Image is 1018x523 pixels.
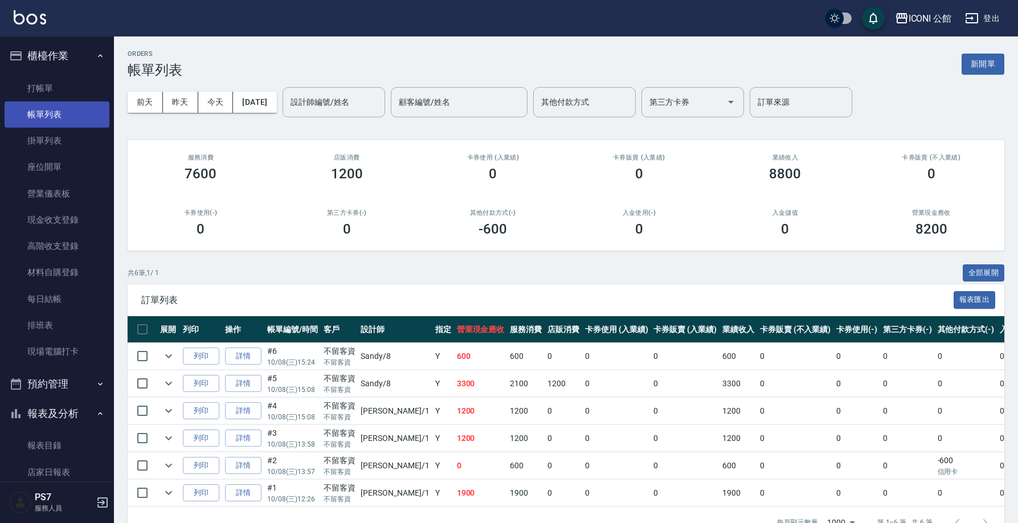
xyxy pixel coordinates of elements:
[267,385,318,395] p: 10/08 (三) 15:08
[35,492,93,503] h5: PS7
[880,398,935,424] td: 0
[582,370,651,397] td: 0
[5,233,109,259] a: 高階收支登錄
[651,316,719,343] th: 卡券販賣 (入業績)
[5,101,109,128] a: 帳單列表
[324,427,355,439] div: 不留客資
[14,10,46,24] img: Logo
[264,452,321,479] td: #2
[545,343,582,370] td: 0
[128,50,182,58] h2: ORDERS
[343,221,351,237] h3: 0
[5,207,109,233] a: 現金收支登錄
[757,480,833,506] td: 0
[545,425,582,452] td: 0
[545,370,582,397] td: 1200
[545,452,582,479] td: 0
[324,439,355,450] p: 不留客資
[358,343,432,370] td: Sandy /8
[935,370,997,397] td: 0
[507,425,545,452] td: 1200
[769,166,801,182] h3: 8800
[432,343,454,370] td: Y
[833,343,880,370] td: 0
[324,345,355,357] div: 不留客資
[507,398,545,424] td: 1200
[183,375,219,393] button: 列印
[757,343,833,370] td: 0
[833,316,880,343] th: 卡券使用(-)
[233,92,276,113] button: [DATE]
[880,452,935,479] td: 0
[35,503,93,513] p: 服務人員
[324,357,355,367] p: 不留客資
[582,452,651,479] td: 0
[719,370,757,397] td: 3300
[225,484,261,502] a: 詳情
[781,221,789,237] h3: 0
[935,480,997,506] td: 0
[960,8,1004,29] button: 登出
[880,370,935,397] td: 0
[267,467,318,477] p: 10/08 (三) 13:57
[331,166,363,182] h3: 1200
[264,316,321,343] th: 帳單編號/時間
[651,425,719,452] td: 0
[160,484,177,501] button: expand row
[321,316,358,343] th: 客戶
[128,268,159,278] p: 共 6 筆, 1 / 1
[880,425,935,452] td: 0
[479,221,507,237] h3: -600
[580,209,699,216] h2: 入金使用(-)
[5,399,109,428] button: 報表及分析
[225,348,261,365] a: 詳情
[507,343,545,370] td: 600
[434,209,553,216] h2: 其他付款方式(-)
[635,166,643,182] h3: 0
[324,385,355,395] p: 不留客資
[954,294,996,305] a: 報表匯出
[651,343,719,370] td: 0
[5,75,109,101] a: 打帳單
[454,370,508,397] td: 3300
[757,316,833,343] th: 卡券販賣 (不入業績)
[5,259,109,285] a: 材料自購登錄
[432,370,454,397] td: Y
[324,400,355,412] div: 不留客資
[5,41,109,71] button: 櫃檯作業
[358,425,432,452] td: [PERSON_NAME] /1
[507,452,545,479] td: 600
[141,295,954,306] span: 訂單列表
[954,291,996,309] button: 報表匯出
[757,398,833,424] td: 0
[651,370,719,397] td: 0
[183,402,219,420] button: 列印
[719,452,757,479] td: 600
[454,398,508,424] td: 1200
[5,286,109,312] a: 每日結帳
[719,316,757,343] th: 業績收入
[935,343,997,370] td: 0
[324,455,355,467] div: 不留客資
[927,166,935,182] h3: 0
[264,343,321,370] td: #6
[225,430,261,447] a: 詳情
[5,312,109,338] a: 排班表
[962,54,1004,75] button: 新開單
[757,425,833,452] td: 0
[358,452,432,479] td: [PERSON_NAME] /1
[833,398,880,424] td: 0
[833,452,880,479] td: 0
[582,316,651,343] th: 卡券使用 (入業績)
[160,375,177,392] button: expand row
[141,154,260,161] h3: 服務消費
[580,154,699,161] h2: 卡券販賣 (入業績)
[267,494,318,504] p: 10/08 (三) 12:26
[726,209,845,216] h2: 入金儲值
[833,370,880,397] td: 0
[183,484,219,502] button: 列印
[432,425,454,452] td: Y
[225,402,261,420] a: 詳情
[935,452,997,479] td: -600
[454,316,508,343] th: 營業現金應收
